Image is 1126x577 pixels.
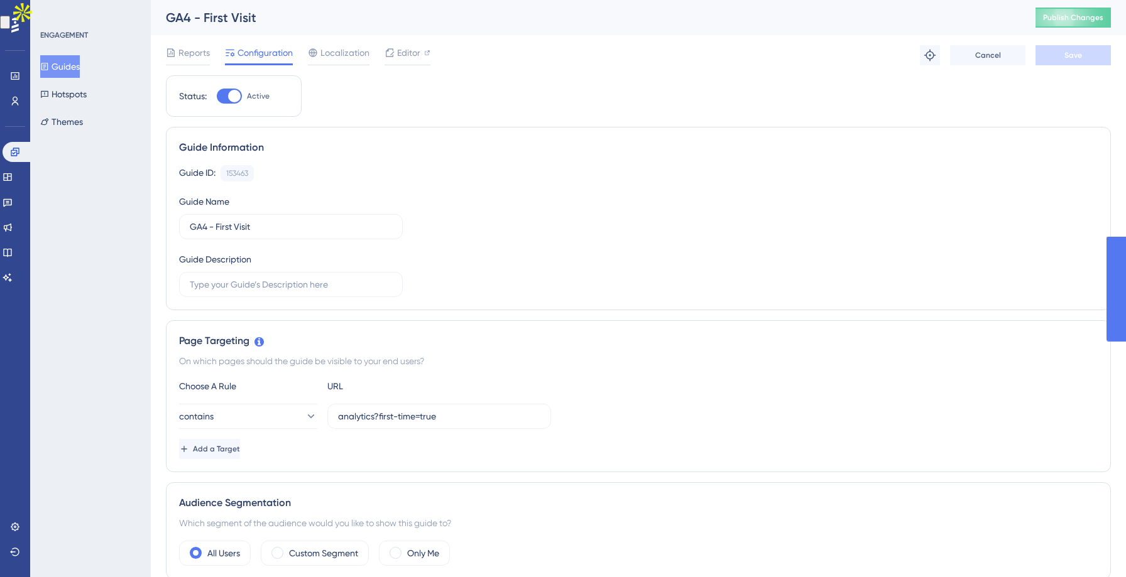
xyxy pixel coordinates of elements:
[179,333,1098,348] div: Page Targeting
[179,379,317,394] div: Choose A Rule
[407,546,439,561] label: Only Me
[40,111,83,133] button: Themes
[226,168,248,178] div: 153463
[179,404,317,429] button: contains
[190,220,392,234] input: Type your Guide’s Name here
[289,546,358,561] label: Custom Segment
[397,45,420,60] span: Editor
[179,353,1098,369] div: On which pages should the guide be visible to your end users?
[178,45,210,60] span: Reports
[1073,527,1111,565] iframe: UserGuiding AI Assistant Launcher
[179,89,207,104] div: Status:
[193,444,240,454] span: Add a Target
[975,50,1001,60] span: Cancel
[950,45,1025,65] button: Cancel
[40,55,80,78] button: Guides
[179,409,214,424] span: contains
[179,165,216,181] div: Guide ID:
[179,495,1098,510] div: Audience Segmentation
[179,252,251,267] div: Guide Description
[40,30,88,40] div: ENGAGEMENT
[320,45,369,60] span: Localization
[179,439,240,459] button: Add a Target
[179,194,229,209] div: Guide Name
[238,45,293,60] span: Configuration
[247,91,270,101] span: Active
[179,515,1098,531] div: Which segment of the audience would you like to show this guide to?
[327,379,466,394] div: URL
[207,546,240,561] label: All Users
[1036,45,1111,65] button: Save
[40,83,87,105] button: Hotspots
[179,140,1098,155] div: Guide Information
[1064,50,1082,60] span: Save
[338,409,540,423] input: yourwebsite.com/path
[190,278,392,291] input: Type your Guide’s Description here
